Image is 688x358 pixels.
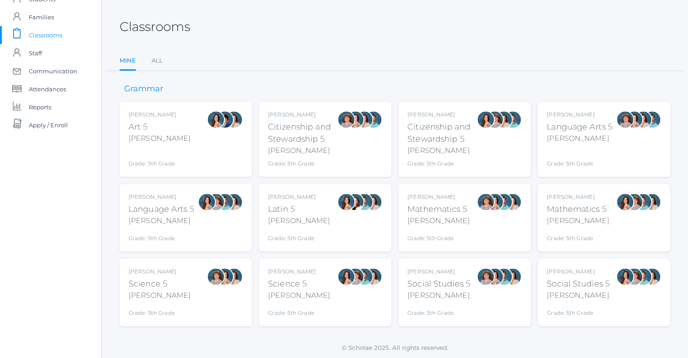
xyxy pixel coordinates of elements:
div: Grade: 5th Grade [268,304,330,317]
div: [PERSON_NAME] [407,111,477,119]
span: Attendances [29,80,66,98]
div: [PERSON_NAME] [407,215,469,226]
h3: Grammar [120,85,168,94]
div: Rebecca Salazar [477,111,495,129]
div: Grade: 5th Grade [407,230,469,242]
div: Westen Taylor [495,193,513,211]
div: Westen Taylor [216,193,234,211]
div: Carolyn Sugimoto [216,111,234,129]
span: Reports [29,98,51,116]
div: Grade: 5th Grade [547,230,609,242]
div: Sarah Bence [477,193,495,211]
div: Cari Burke [225,111,243,129]
div: Rebecca Salazar [616,268,634,286]
div: Teresa Deutsch [346,193,364,211]
div: [PERSON_NAME] [407,145,477,156]
div: [PERSON_NAME] [268,111,337,119]
div: [PERSON_NAME] [268,145,337,156]
div: Language Arts 5 [129,203,194,215]
div: Social Studies 5 [547,278,610,290]
div: [PERSON_NAME] [268,290,330,301]
div: Cari Burke [495,111,513,129]
a: Mine [120,52,136,71]
div: Rebecca Salazar [486,193,504,211]
div: Cari Burke [504,193,522,211]
div: Cari Burke [364,193,382,211]
div: Grade: 5th Grade [129,148,191,168]
div: [PERSON_NAME] [547,133,612,144]
div: Sarah Bence [616,111,634,129]
div: Cari Burke [355,111,373,129]
div: Rebecca Salazar [207,111,225,129]
div: Sarah Bence [625,193,643,211]
span: Families [29,8,54,26]
div: Westen Taylor [355,268,373,286]
div: Science 5 [268,278,330,290]
div: Sarah Bence [477,268,495,286]
div: [PERSON_NAME] [407,193,469,201]
div: Cari Burke [225,193,243,211]
div: [PERSON_NAME] [407,268,470,276]
span: Classrooms [29,26,62,44]
div: Westen Taylor [355,193,373,211]
div: Rebecca Salazar [337,193,355,211]
div: Art 5 [129,121,191,133]
div: Rebecca Salazar [625,111,643,129]
div: Language Arts 5 [547,121,612,133]
div: [PERSON_NAME] [547,290,610,301]
div: Grade: 5th Grade [268,230,330,242]
div: Social Studies 5 [407,278,470,290]
div: [PERSON_NAME] [129,193,194,201]
div: [PERSON_NAME] [407,290,470,301]
div: Grade: 5th Grade [547,148,612,168]
div: [PERSON_NAME] [268,268,330,276]
div: Sarah Bence [337,111,355,129]
div: Sarah Bence [207,268,225,286]
div: Rebecca Salazar [337,268,355,286]
div: Citizenship and Stewardship 5 [268,121,337,145]
div: Westen Taylor [634,193,652,211]
div: Rebecca Salazar [346,111,364,129]
div: Grade: 5th Grade [129,304,191,317]
p: © Scholae 2025. All rights reserved. [102,343,688,352]
div: Mathematics 5 [407,203,469,215]
div: Westen Taylor [495,268,513,286]
div: [PERSON_NAME] [268,215,330,226]
div: Grade: 5th Grade [407,304,470,317]
div: Cari Burke [364,268,382,286]
span: Staff [29,44,42,62]
div: Citizenship and Stewardship 5 [407,121,477,145]
div: Rebecca Salazar [216,268,234,286]
h2: Classrooms [120,20,190,34]
div: [PERSON_NAME] [129,290,191,301]
div: Cari Burke [225,268,243,286]
div: [PERSON_NAME] [129,268,191,276]
div: Westen Taylor [504,111,522,129]
div: Cari Burke [634,111,652,129]
span: Apply / Enroll [29,116,68,134]
div: Rebecca Salazar [486,268,504,286]
div: Sarah Bence [486,111,504,129]
div: Latin 5 [268,203,330,215]
div: [PERSON_NAME] [547,111,612,119]
div: Grade: 5th Grade [547,304,610,317]
div: Sarah Bence [625,268,643,286]
div: [PERSON_NAME] [129,133,191,144]
div: [PERSON_NAME] [547,268,610,276]
div: [PERSON_NAME] [129,111,191,119]
div: Grade: 5th Grade [129,230,194,242]
span: Communication [29,62,77,80]
div: Rebecca Salazar [616,193,634,211]
div: Grade: 5th Grade [268,160,337,168]
div: Westen Taylor [643,111,661,129]
div: [PERSON_NAME] [268,193,330,201]
div: Cari Burke [643,193,661,211]
div: Science 5 [129,278,191,290]
div: Westen Taylor [634,268,652,286]
div: Sarah Bence [346,268,364,286]
a: All [152,52,163,70]
div: [PERSON_NAME] [547,193,609,201]
div: Mathematics 5 [547,203,609,215]
div: Rebecca Salazar [198,193,216,211]
div: Westen Taylor [364,111,382,129]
